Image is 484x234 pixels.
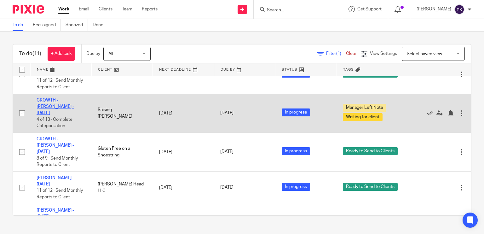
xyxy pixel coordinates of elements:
a: Clear [346,51,356,56]
input: Search [266,8,323,13]
span: [DATE] [220,185,233,190]
span: Tags [343,68,354,71]
span: [DATE] [220,150,233,154]
span: Filter [326,51,346,56]
span: Manager Left Note [343,104,386,112]
span: In progress [282,108,310,116]
span: (1) [336,51,341,56]
td: [PERSON_NAME] Head, LLC [91,171,153,204]
span: [DATE] [220,111,233,115]
img: svg%3E [454,4,464,15]
span: [DATE] [220,72,233,77]
a: Team [122,6,132,12]
a: Mark as done [427,110,436,116]
td: Gluten Free on a Shoestring [91,132,153,171]
span: 11 of 12 · Send Monthly Reports to Client [37,189,83,200]
p: Due by [86,50,100,57]
img: Pixie [13,5,44,14]
a: + Add task [48,47,75,61]
td: [DATE] [153,132,214,171]
a: Clients [99,6,112,12]
span: Ready to Send to Clients [343,147,398,155]
h1: To do [19,50,41,57]
a: Snoozed [66,19,88,31]
p: [PERSON_NAME] [417,6,451,12]
td: [DATE] [153,171,214,204]
a: GROWTH - [PERSON_NAME] - [DATE] [37,137,74,154]
span: Select saved view [407,52,442,56]
span: Waiting for client [343,113,383,121]
span: View Settings [370,51,397,56]
a: Email [79,6,89,12]
a: [PERSON_NAME] - [DATE] [37,176,74,186]
span: 8 of 9 · Send Monthly Reports to Client [37,156,78,167]
span: (11) [32,51,41,56]
a: Done [93,19,108,31]
a: To do [13,19,28,31]
span: 4 of 13 · Complete Categorization [37,117,72,128]
td: [DATE] [153,94,214,132]
span: 11 of 12 · Send Monthly Reports to Client [37,79,83,90]
a: GROWTH - [PERSON_NAME] - [DATE] [37,98,74,115]
td: Raising [PERSON_NAME] [91,94,153,132]
a: Work [58,6,69,12]
span: Ready to Send to Clients [343,183,398,191]
a: Reports [142,6,158,12]
span: In progress [282,183,310,191]
span: Get Support [357,7,382,11]
a: [PERSON_NAME] - [DATE] [37,208,74,219]
span: All [108,52,113,56]
a: Reassigned [33,19,61,31]
span: In progress [282,147,310,155]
